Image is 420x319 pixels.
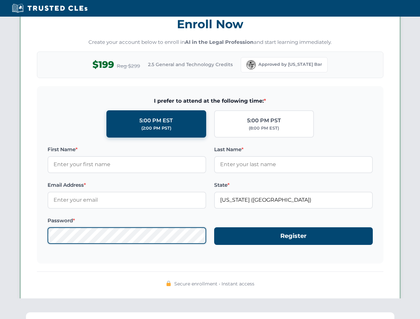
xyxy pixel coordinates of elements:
[148,61,233,68] span: 2.5 General and Technology Credits
[166,281,171,286] img: 🔒
[185,39,254,45] strong: AI in the Legal Profession
[247,116,281,125] div: 5:00 PM PST
[141,125,171,132] div: (2:00 PM PST)
[139,116,173,125] div: 5:00 PM EST
[246,60,256,69] img: Florida Bar
[48,97,373,105] span: I prefer to attend at the following time:
[214,146,373,154] label: Last Name
[48,181,206,189] label: Email Address
[92,57,114,72] span: $199
[48,156,206,173] input: Enter your first name
[48,217,206,225] label: Password
[249,125,279,132] div: (8:00 PM EST)
[258,61,322,68] span: Approved by [US_STATE] Bar
[214,181,373,189] label: State
[214,192,373,208] input: Florida (FL)
[174,280,254,287] span: Secure enrollment • Instant access
[37,14,383,35] h3: Enroll Now
[214,227,373,245] button: Register
[117,62,140,70] span: Reg $299
[37,39,383,46] p: Create your account below to enroll in and start learning immediately.
[48,146,206,154] label: First Name
[48,192,206,208] input: Enter your email
[214,156,373,173] input: Enter your last name
[10,3,89,13] img: Trusted CLEs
